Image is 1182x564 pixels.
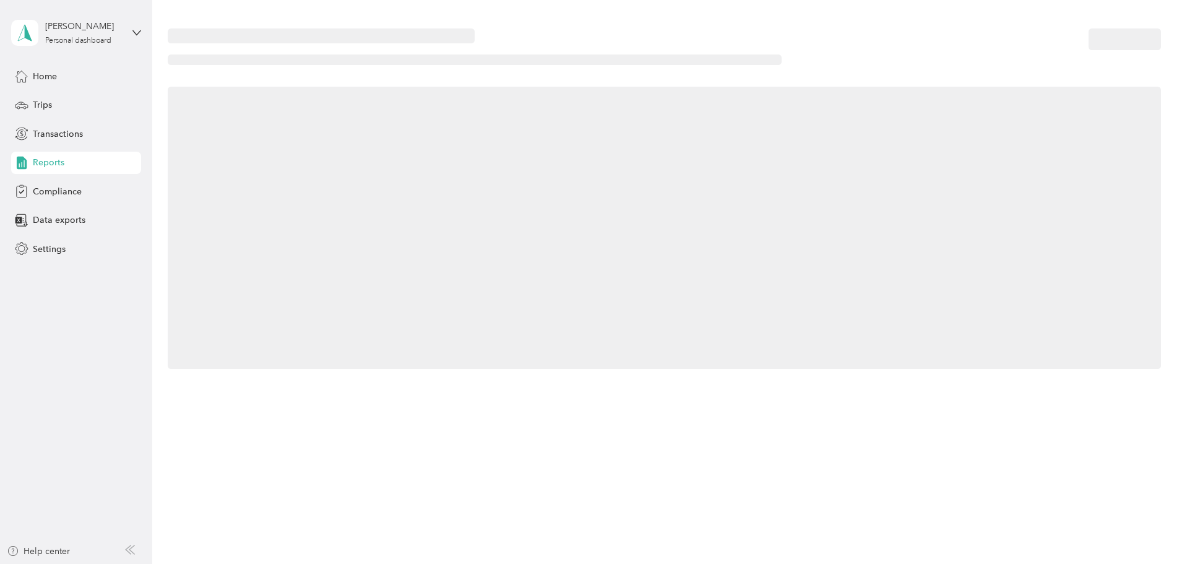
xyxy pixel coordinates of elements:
span: Transactions [33,128,83,141]
span: Settings [33,243,66,256]
span: Compliance [33,185,82,198]
div: Personal dashboard [45,37,111,45]
span: Trips [33,98,52,111]
button: Help center [7,545,70,558]
span: Home [33,70,57,83]
span: Reports [33,156,64,169]
div: [PERSON_NAME] [45,20,123,33]
span: Data exports [33,214,85,227]
iframe: Everlance-gr Chat Button Frame [1113,495,1182,564]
